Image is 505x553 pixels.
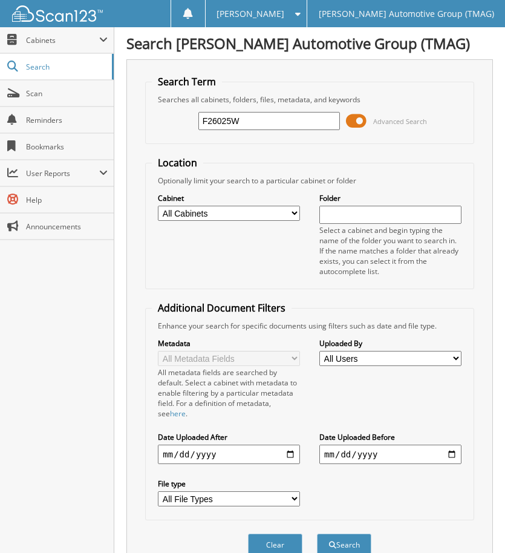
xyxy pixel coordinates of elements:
label: Date Uploaded Before [319,432,461,442]
span: Announcements [26,221,108,232]
span: Scan [26,88,108,99]
legend: Search Term [152,75,222,88]
div: Select a cabinet and begin typing the name of the folder you want to search in. If the name match... [319,225,461,276]
span: [PERSON_NAME] [217,10,284,18]
div: All metadata fields are searched by default. Select a cabinet with metadata to enable filtering b... [158,367,300,419]
legend: Location [152,156,203,169]
span: Bookmarks [26,142,108,152]
iframe: Chat Widget [445,495,505,553]
legend: Additional Document Filters [152,301,292,315]
label: Metadata [158,338,300,348]
div: Enhance your search for specific documents using filters such as date and file type. [152,321,467,331]
span: Cabinets [26,35,99,45]
a: here [170,408,186,419]
div: Optionally limit your search to a particular cabinet or folder [152,175,467,186]
label: Folder [319,193,461,203]
input: end [319,445,461,464]
span: [PERSON_NAME] Automotive Group (TMAG) [319,10,494,18]
span: User Reports [26,168,99,178]
img: scan123-logo-white.svg [12,5,103,22]
h1: Search [PERSON_NAME] Automotive Group (TMAG) [126,33,493,53]
span: Advanced Search [373,117,427,126]
label: Cabinet [158,193,300,203]
label: File type [158,479,300,489]
div: Searches all cabinets, folders, files, metadata, and keywords [152,94,467,105]
label: Date Uploaded After [158,432,300,442]
input: start [158,445,300,464]
label: Uploaded By [319,338,461,348]
span: Search [26,62,106,72]
span: Reminders [26,115,108,125]
span: Help [26,195,108,205]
